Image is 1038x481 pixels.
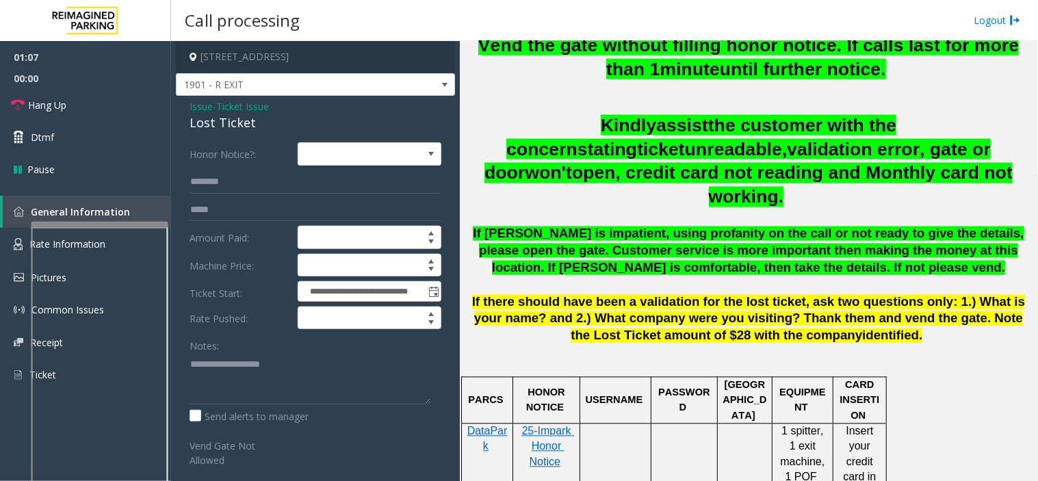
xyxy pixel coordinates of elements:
[29,237,105,250] span: Rate Information
[29,368,56,381] span: Ticket
[213,100,269,113] span: -
[526,387,568,413] span: HONOR NOTICE
[14,273,24,282] img: 'icon'
[3,196,171,228] a: General Information
[658,387,710,413] span: PASSWORD
[601,115,656,135] span: Kindly
[881,59,885,79] span: .
[190,334,219,353] label: Notes:
[572,163,1013,207] span: open, credit card not reading and Monthly card not working.
[468,395,503,406] span: PARCS
[421,226,441,237] span: Increase value
[521,426,573,468] a: 25-Impark Honor Notice
[467,426,508,452] a: DataPark
[190,99,213,114] span: Issue
[186,254,294,277] label: Machine Price:
[186,281,294,302] label: Ticket Start:
[14,338,23,347] img: 'icon'
[720,59,881,79] span: until further notice
[637,139,685,159] span: ticket
[506,115,896,159] span: the customer with the concern
[919,328,922,343] span: .
[177,74,399,96] span: 1901 - R EXIT
[190,114,441,132] div: Lost Ticket
[685,139,788,159] span: unreadable,
[186,434,294,467] label: Vend Gate Not Allowed
[656,115,708,135] span: assist
[840,380,880,421] span: CARD INSERTION
[14,304,25,315] img: 'icon'
[578,139,637,159] span: stating
[521,426,573,468] span: 25-Impark Honor Notice
[421,265,441,276] span: Decrease value
[14,369,23,381] img: 'icon'
[779,387,826,413] span: EQUIPMENT
[586,395,643,406] span: USERNAME
[31,130,54,144] span: Dtmf
[974,13,1021,27] a: Logout
[660,59,719,79] span: minute
[421,237,441,248] span: Decrease value
[723,380,766,421] span: [GEOGRAPHIC_DATA]
[186,142,294,166] label: Honor Notice?:
[473,226,1024,275] span: If [PERSON_NAME] is impatient, using profanity on the call or not ready to give the details, plea...
[14,207,24,217] img: 'icon'
[27,162,55,177] span: Pause
[28,98,66,112] span: Hang Up
[31,205,130,218] span: General Information
[190,409,309,424] label: Send alerts to manager
[30,336,63,349] span: Receipt
[421,307,441,318] span: Increase value
[862,328,919,343] span: identified
[14,238,23,250] img: 'icon'
[178,3,307,37] h3: Call processing
[421,318,441,329] span: Decrease value
[216,99,269,114] span: Ticket Issue
[186,307,294,330] label: Rate Pushed:
[421,255,441,265] span: Increase value
[525,163,572,183] span: won't
[176,41,455,73] h4: [STREET_ADDRESS]
[484,139,991,183] span: validation error, gate or door
[1010,13,1021,27] img: logout
[472,295,1026,343] span: If there should have been a validation for the lost ticket, ask two questions only: 1.) What is y...
[426,282,441,301] span: Toggle popup
[186,226,294,249] label: Amount Paid:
